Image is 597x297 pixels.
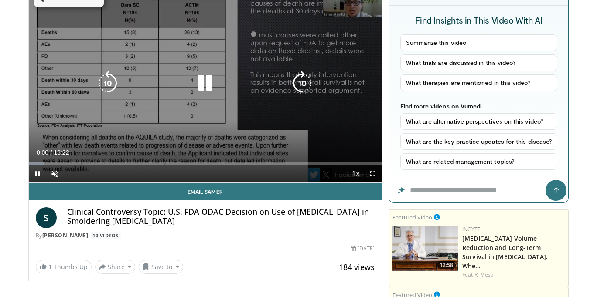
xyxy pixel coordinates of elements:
button: Fullscreen [364,165,382,182]
a: S [36,207,57,228]
button: Unmute [46,165,64,182]
button: Summarize this video [400,34,558,51]
a: 10 Videos [90,232,122,239]
div: By [36,232,375,240]
div: Progress Bar [29,162,382,165]
p: Find more videos on Vumedi [400,102,558,110]
a: Email Samer [29,183,382,200]
button: Playback Rate [347,165,364,182]
button: What are related management topics? [400,153,558,170]
a: 12:58 [392,226,458,271]
span: 1 [48,263,52,271]
input: Question for the AI [389,178,568,202]
div: Feat. [462,271,565,279]
a: R. Mesa [474,271,494,278]
span: 184 views [339,262,375,272]
img: 7350bff6-2067-41fe-9408-af54c6d3e836.png.150x105_q85_crop-smart_upscale.png [392,226,458,271]
div: [DATE] [351,245,375,253]
a: [PERSON_NAME] [42,232,89,239]
button: What therapies are mentioned in this video? [400,74,558,91]
button: What trials are discussed in this video? [400,54,558,71]
span: 0:00 [37,149,48,156]
button: What are alternative perspectives on this video? [400,113,558,130]
h4: Clinical Controversy Topic: U.S. FDA ODAC Decision on Use of [MEDICAL_DATA] in Smoldering [MEDICA... [67,207,375,226]
button: Share [95,260,136,274]
a: [MEDICAL_DATA] Volume Reduction and Long-Term Survival in [MEDICAL_DATA]: Whe… [462,234,548,270]
a: Incyte [462,226,481,233]
a: 1 Thumbs Up [36,260,92,273]
button: Pause [29,165,46,182]
button: What are the key practice updates for this disease? [400,133,558,150]
span: / [51,149,52,156]
small: Featured Video [392,213,432,221]
span: 12:58 [437,261,456,269]
span: 18:22 [54,149,69,156]
button: Save to [139,260,183,274]
h4: Find Insights in This Video With AI [400,14,558,26]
